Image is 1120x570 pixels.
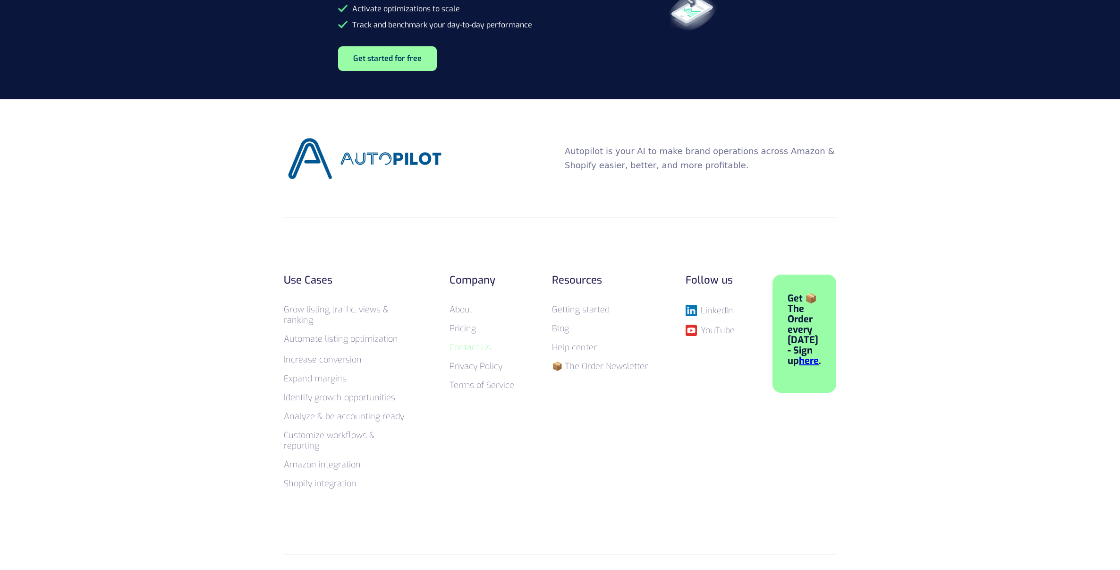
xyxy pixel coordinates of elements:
[284,411,404,422] a: Analyze & be accounting ready
[701,306,733,315] div: LinkedIn
[284,304,389,326] a: Grow listing traffic, views & ranking
[450,380,514,391] a: Terms of Service
[552,275,648,286] div: Resources
[284,478,356,489] a: Shopify integration
[552,361,648,372] a: 📦 The Order Newsletter
[284,373,347,384] a: Expand margins
[450,361,502,372] a: Privacy Policy
[284,459,361,470] a: Amazon integration
[450,275,514,286] div: Company
[799,354,819,367] a: here
[686,325,735,336] a: YouTube
[701,326,735,335] div: YouTube
[284,392,395,403] a: Identify growth opportunities
[284,333,398,345] a: Automate listing optimization‍‍
[450,342,491,353] a: Contact Us
[552,304,610,315] a: Getting started
[686,275,735,286] div: Follow us
[338,46,437,71] a: Get started for free
[284,275,412,286] div: Use Cases
[788,294,821,366] div: Get 📦 The Order every [DATE] - Sign up .
[284,430,375,451] a: Customize workflows & reporting
[565,144,836,173] p: Autopilot is your AI to make brand operations across Amazon & Shopify easier, better, and more pr...
[352,4,460,14] strong: Activate optimizations to scale
[552,323,569,334] a: Blog
[552,342,597,353] a: Help center
[352,20,532,30] strong: Track and benchmark your day-to-day performance
[284,354,362,365] a: Increase conversion
[686,305,735,316] a: LinkedIn
[450,323,476,334] a: Pricing
[450,304,473,315] a: About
